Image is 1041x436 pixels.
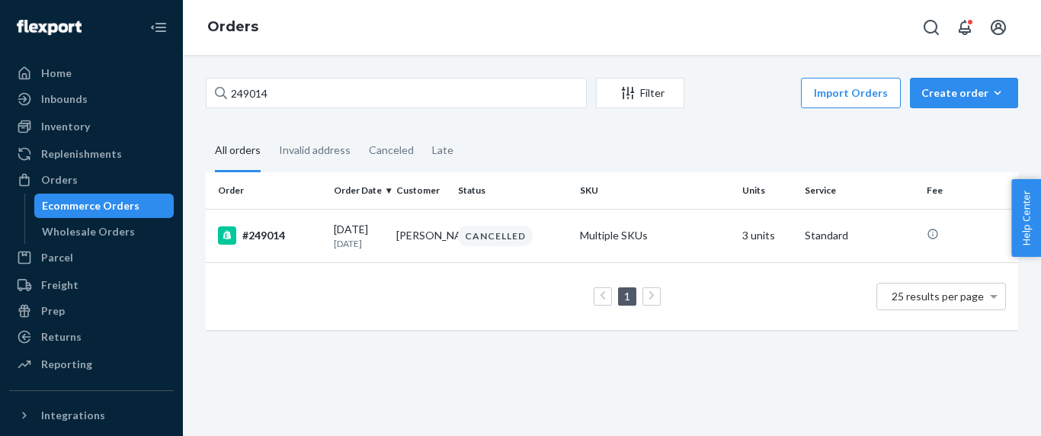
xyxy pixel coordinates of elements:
[9,245,174,270] a: Parcel
[334,222,384,250] div: [DATE]
[9,61,174,85] a: Home
[736,172,799,209] th: Units
[41,329,82,345] div: Returns
[42,198,139,213] div: Ecommerce Orders
[34,220,175,244] a: Wholesale Orders
[574,209,736,262] td: Multiple SKUs
[41,357,92,372] div: Reporting
[17,20,82,35] img: Flexport logo
[206,78,587,108] input: Search orders
[9,168,174,192] a: Orders
[892,290,984,303] span: 25 results per page
[621,290,633,303] a: Page 1 is your current page
[596,78,684,108] button: Filter
[983,12,1014,43] button: Open account menu
[9,142,174,166] a: Replenishments
[458,226,533,246] div: CANCELLED
[207,18,258,35] a: Orders
[195,5,271,50] ol: breadcrumbs
[799,172,921,209] th: Service
[736,209,799,262] td: 3 units
[143,12,174,43] button: Close Navigation
[334,237,384,250] p: [DATE]
[41,408,105,423] div: Integrations
[9,325,174,349] a: Returns
[942,390,1026,428] iframe: Opens a widget where you can chat to one of our agents
[950,12,980,43] button: Open notifications
[9,352,174,377] a: Reporting
[41,91,88,107] div: Inbounds
[34,194,175,218] a: Ecommerce Orders
[279,130,351,170] div: Invalid address
[805,228,914,243] p: Standard
[921,85,1007,101] div: Create order
[369,130,414,170] div: Canceled
[432,130,453,170] div: Late
[390,209,453,262] td: [PERSON_NAME]
[9,114,174,139] a: Inventory
[206,172,328,209] th: Order
[9,273,174,297] a: Freight
[597,85,684,101] div: Filter
[41,146,122,162] div: Replenishments
[41,303,65,319] div: Prep
[574,172,736,209] th: SKU
[396,184,447,197] div: Customer
[215,130,261,172] div: All orders
[218,226,322,245] div: #249014
[9,87,174,111] a: Inbounds
[41,277,78,293] div: Freight
[42,224,135,239] div: Wholesale Orders
[801,78,901,108] button: Import Orders
[41,250,73,265] div: Parcel
[452,172,574,209] th: Status
[328,172,390,209] th: Order Date
[9,299,174,323] a: Prep
[916,12,947,43] button: Open Search Box
[41,66,72,81] div: Home
[41,172,78,188] div: Orders
[921,172,1018,209] th: Fee
[1011,179,1041,257] button: Help Center
[9,403,174,428] button: Integrations
[41,119,90,134] div: Inventory
[910,78,1018,108] button: Create order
